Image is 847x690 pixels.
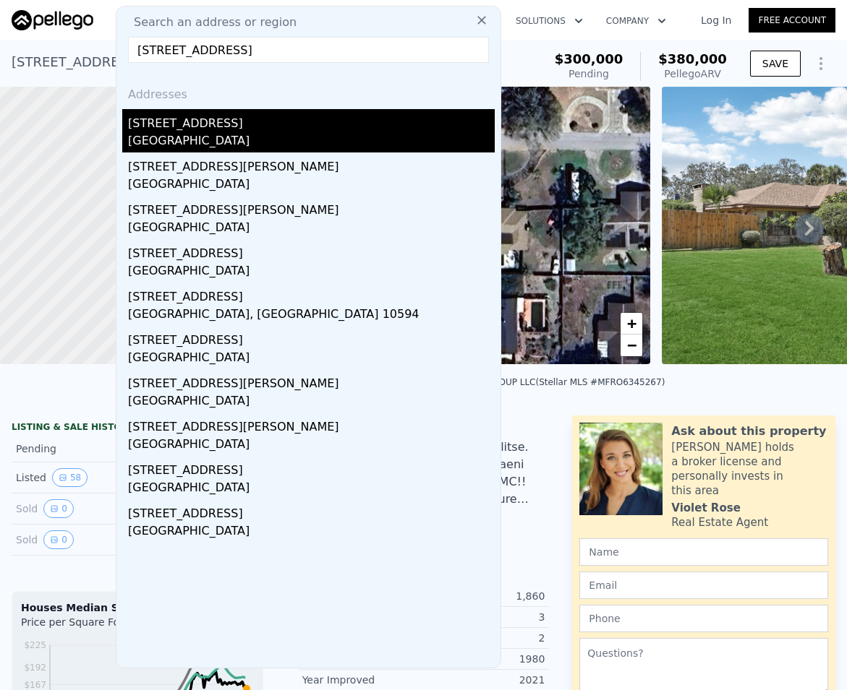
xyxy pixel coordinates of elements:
[627,314,637,332] span: +
[128,479,495,499] div: [GEOGRAPHIC_DATA]
[128,152,495,176] div: [STREET_ADDRESS][PERSON_NAME]
[128,132,495,152] div: [GEOGRAPHIC_DATA]
[12,10,93,30] img: Pellego
[684,13,749,27] a: Log In
[128,456,495,479] div: [STREET_ADDRESS]
[750,51,801,77] button: SAVE
[16,499,126,518] div: Sold
[671,423,826,440] div: Ask about this property
[579,572,828,599] input: Email
[128,239,495,262] div: [STREET_ADDRESS]
[302,673,424,687] div: Year Improved
[806,49,835,78] button: Show Options
[43,530,74,549] button: View historical data
[128,413,495,436] div: [STREET_ADDRESS][PERSON_NAME]
[21,600,254,615] div: Houses Median Sale
[671,515,768,530] div: Real Estate Agent
[749,8,835,33] a: Free Account
[12,52,354,72] div: [STREET_ADDRESS] , [GEOGRAPHIC_DATA] , FL 34788
[122,14,297,31] span: Search an address or region
[16,468,126,487] div: Listed
[128,349,495,369] div: [GEOGRAPHIC_DATA]
[579,538,828,566] input: Name
[24,663,46,673] tspan: $192
[579,605,828,632] input: Phone
[52,468,88,487] button: View historical data
[16,441,126,456] div: Pending
[128,196,495,219] div: [STREET_ADDRESS][PERSON_NAME]
[627,336,637,354] span: −
[128,326,495,349] div: [STREET_ADDRESS]
[128,436,495,456] div: [GEOGRAPHIC_DATA]
[128,499,495,522] div: [STREET_ADDRESS]
[671,440,828,498] div: [PERSON_NAME] holds a broker license and personally invests in this area
[128,37,489,63] input: Enter an address, city, region, neighborhood or zip code
[128,522,495,543] div: [GEOGRAPHIC_DATA]
[555,51,623,66] span: $300,000
[24,680,46,690] tspan: $167
[128,306,495,326] div: [GEOGRAPHIC_DATA], [GEOGRAPHIC_DATA] 10594
[128,176,495,196] div: [GEOGRAPHIC_DATA]
[504,8,595,34] button: Solutions
[128,392,495,413] div: [GEOGRAPHIC_DATA]
[16,530,126,549] div: Sold
[621,313,642,335] a: Zoom in
[12,421,263,436] div: LISTING & SALE HISTORY
[128,262,495,283] div: [GEOGRAPHIC_DATA]
[24,640,46,650] tspan: $225
[595,8,678,34] button: Company
[128,109,495,132] div: [STREET_ADDRESS]
[671,501,740,515] div: Violet Rose
[128,283,495,306] div: [STREET_ADDRESS]
[658,66,727,81] div: Pellego ARV
[128,369,495,392] div: [STREET_ADDRESS][PERSON_NAME]
[658,51,727,66] span: $380,000
[128,219,495,239] div: [GEOGRAPHIC_DATA]
[43,499,74,518] button: View historical data
[423,673,545,687] div: 2021
[365,377,665,387] div: Listed by WILSHIRE REALTY GROUP LLC (Stellar MLS #MFRO6345267)
[621,335,642,356] a: Zoom out
[555,66,623,81] div: Pending
[122,74,495,109] div: Addresses
[21,615,137,638] div: Price per Square Foot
